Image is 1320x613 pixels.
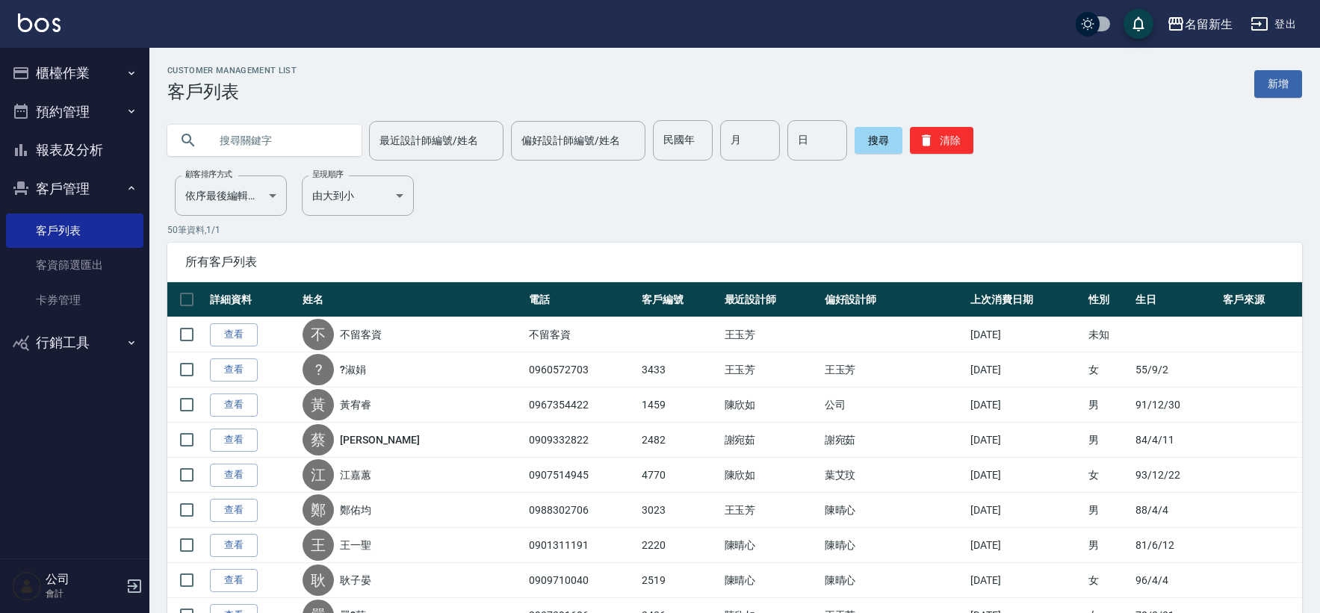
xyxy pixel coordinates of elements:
[303,354,334,385] div: ?
[721,528,821,563] td: 陳晴心
[525,528,637,563] td: 0901311191
[6,131,143,169] button: 報表及分析
[175,175,287,216] div: 依序最後編輯時間
[303,459,334,491] div: 江
[1132,388,1219,423] td: 91/12/30
[721,423,821,458] td: 謝宛茹
[721,563,821,598] td: 陳晴心
[821,282,967,317] th: 偏好設計師
[46,587,122,600] p: 會計
[340,362,366,377] a: ?淑娟
[1161,9,1239,40] button: 名留新生
[6,214,143,248] a: 客戶列表
[340,573,371,588] a: 耿子晏
[167,223,1302,237] p: 50 筆資料, 1 / 1
[967,563,1084,598] td: [DATE]
[1132,563,1219,598] td: 96/4/4
[340,397,371,412] a: 黃宥睿
[821,352,967,388] td: 王玉芳
[299,282,525,317] th: 姓名
[6,283,143,317] a: 卡券管理
[721,317,821,352] td: 王玉芳
[1132,528,1219,563] td: 81/6/12
[340,327,382,342] a: 不留客資
[210,464,258,487] a: 查看
[1254,70,1302,98] a: 新增
[1132,282,1219,317] th: 生日
[210,499,258,522] a: 查看
[821,528,967,563] td: 陳晴心
[210,429,258,452] a: 查看
[1085,423,1132,458] td: 男
[1085,493,1132,528] td: 男
[638,388,721,423] td: 1459
[303,424,334,455] div: 蔡
[821,388,967,423] td: 公司
[1085,282,1132,317] th: 性別
[967,423,1084,458] td: [DATE]
[1132,352,1219,388] td: 55/9/2
[525,388,637,423] td: 0967354422
[312,169,344,180] label: 呈現順序
[638,563,721,598] td: 2519
[525,352,637,388] td: 0960572703
[1132,423,1219,458] td: 84/4/11
[638,493,721,528] td: 3023
[1245,10,1302,38] button: 登出
[910,127,973,154] button: 清除
[638,423,721,458] td: 2482
[638,282,721,317] th: 客戶編號
[6,93,143,131] button: 預約管理
[6,323,143,362] button: 行銷工具
[821,458,967,493] td: 葉艾玟
[46,572,122,587] h5: 公司
[1085,352,1132,388] td: 女
[1124,9,1153,39] button: save
[967,282,1084,317] th: 上次消費日期
[167,66,297,75] h2: Customer Management List
[167,81,297,102] h3: 客戶列表
[525,423,637,458] td: 0909332822
[1132,458,1219,493] td: 93/12/22
[1085,388,1132,423] td: 男
[1085,563,1132,598] td: 女
[525,563,637,598] td: 0909710040
[821,423,967,458] td: 謝宛茹
[967,388,1084,423] td: [DATE]
[525,317,637,352] td: 不留客資
[209,120,350,161] input: 搜尋關鍵字
[721,388,821,423] td: 陳欣如
[210,569,258,592] a: 查看
[525,458,637,493] td: 0907514945
[721,493,821,528] td: 王玉芳
[638,528,721,563] td: 2220
[303,319,334,350] div: 不
[185,169,232,180] label: 顧客排序方式
[210,323,258,346] a: 查看
[967,493,1084,528] td: [DATE]
[967,352,1084,388] td: [DATE]
[1185,15,1233,34] div: 名留新生
[525,493,637,528] td: 0988302706
[1219,282,1302,317] th: 客戶來源
[340,538,371,553] a: 王一聖
[340,467,371,482] a: 江嘉蕙
[525,282,637,317] th: 電話
[967,528,1084,563] td: [DATE]
[340,502,371,517] a: 鄭佑均
[6,169,143,208] button: 客戶管理
[1085,528,1132,563] td: 男
[303,564,334,596] div: 耿
[967,317,1084,352] td: [DATE]
[303,494,334,526] div: 鄭
[721,282,821,317] th: 最近設計師
[1132,493,1219,528] td: 88/4/4
[303,529,334,561] div: 王
[1085,317,1132,352] td: 未知
[18,13,61,32] img: Logo
[638,458,721,493] td: 4770
[340,432,419,447] a: [PERSON_NAME]
[206,282,299,317] th: 詳細資料
[302,175,414,216] div: 由大到小
[12,571,42,601] img: Person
